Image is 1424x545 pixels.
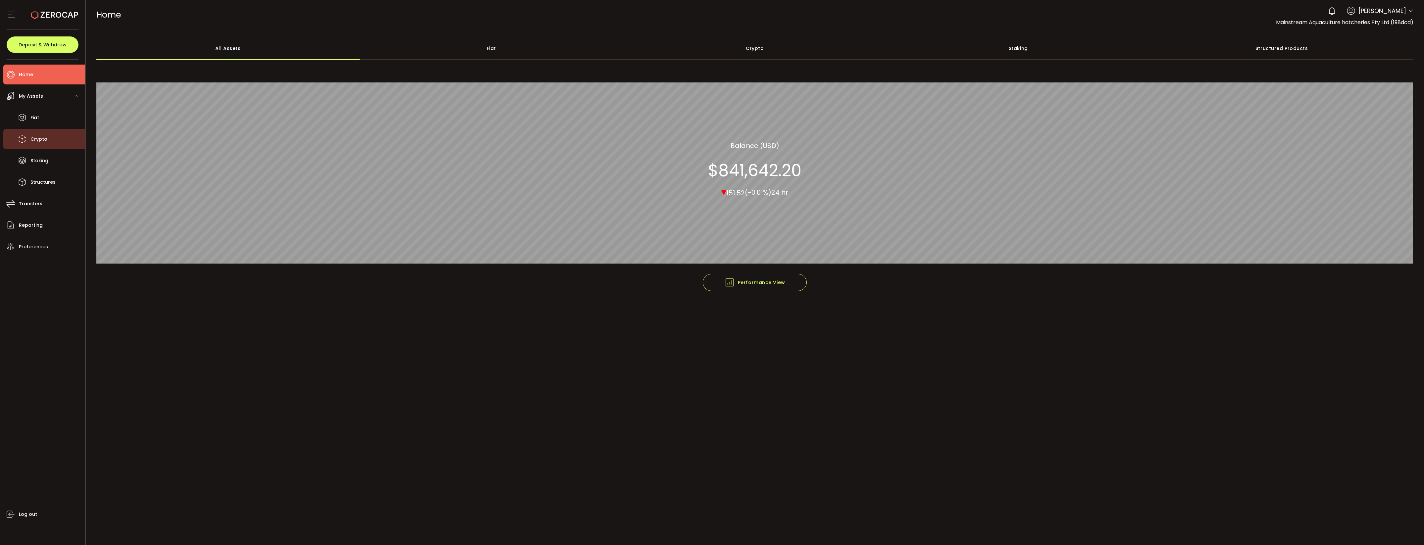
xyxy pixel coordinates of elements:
div: Staking [887,37,1150,60]
span: Preferences [19,242,48,252]
span: Deposit & Withdraw [19,42,67,47]
div: Fiat [360,37,623,60]
div: Structured Products [1150,37,1414,60]
span: My Assets [19,91,43,101]
span: Transfers [19,199,42,209]
span: 24 hr [771,188,788,197]
span: 151.52 [726,188,745,197]
span: Home [19,70,33,79]
iframe: Chat Widget [1391,513,1424,545]
span: Performance View [725,277,785,287]
span: Mainstream Aquaculture hatcheries Pty Ltd (198dcd) [1276,19,1413,26]
span: Crypto [30,134,47,144]
span: Staking [30,156,48,166]
span: ▾ [721,184,726,199]
span: Structures [30,177,56,187]
span: Log out [19,510,37,519]
button: Deposit & Withdraw [7,36,78,53]
div: All Assets [96,37,360,60]
span: Reporting [19,221,43,230]
section: $841,642.20 [708,160,801,180]
section: Balance (USD) [731,140,779,150]
span: Fiat [30,113,39,123]
div: Crypto [623,37,887,60]
span: (-0.01%) [745,188,771,197]
span: [PERSON_NAME] [1358,6,1406,15]
span: Home [96,9,121,21]
button: Performance View [703,274,807,291]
